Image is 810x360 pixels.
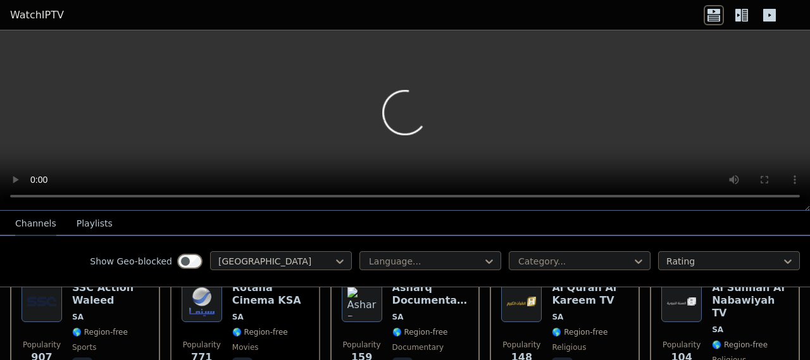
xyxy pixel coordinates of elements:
span: SA [712,325,723,335]
h6: Asharq Documentary [392,282,469,307]
a: WatchIPTV [10,8,64,23]
span: documentary [392,342,444,352]
h6: Al Quran Al Kareem TV [552,282,628,307]
img: SSC Action Waleed [22,282,62,322]
span: religious [552,342,586,352]
span: 🌎 Region-free [392,327,448,337]
span: SA [232,312,244,322]
span: SA [552,312,563,322]
span: SA [72,312,84,322]
span: Popularity [663,340,701,350]
span: SA [392,312,404,322]
span: movies [232,342,259,352]
h6: Rotana Cinema KSA [232,282,309,307]
button: Playlists [77,212,113,236]
h6: SSC Action Waleed [72,282,149,307]
h6: Al Sunnah Al Nabawiyah TV [712,282,788,320]
img: Rotana Cinema KSA [182,282,222,322]
span: Popularity [502,340,540,350]
span: Popularity [23,340,61,350]
button: Channels [15,212,56,236]
span: 🌎 Region-free [552,327,607,337]
label: Show Geo-blocked [90,255,172,268]
img: Al Quran Al Kareem TV [501,282,542,322]
img: Al Sunnah Al Nabawiyah TV [661,282,702,322]
span: 🌎 Region-free [712,340,768,350]
span: 🌎 Region-free [72,327,128,337]
span: 🌎 Region-free [232,327,288,337]
span: Popularity [343,340,381,350]
span: Popularity [183,340,221,350]
img: Asharq Documentary [342,282,382,322]
span: sports [72,342,96,352]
